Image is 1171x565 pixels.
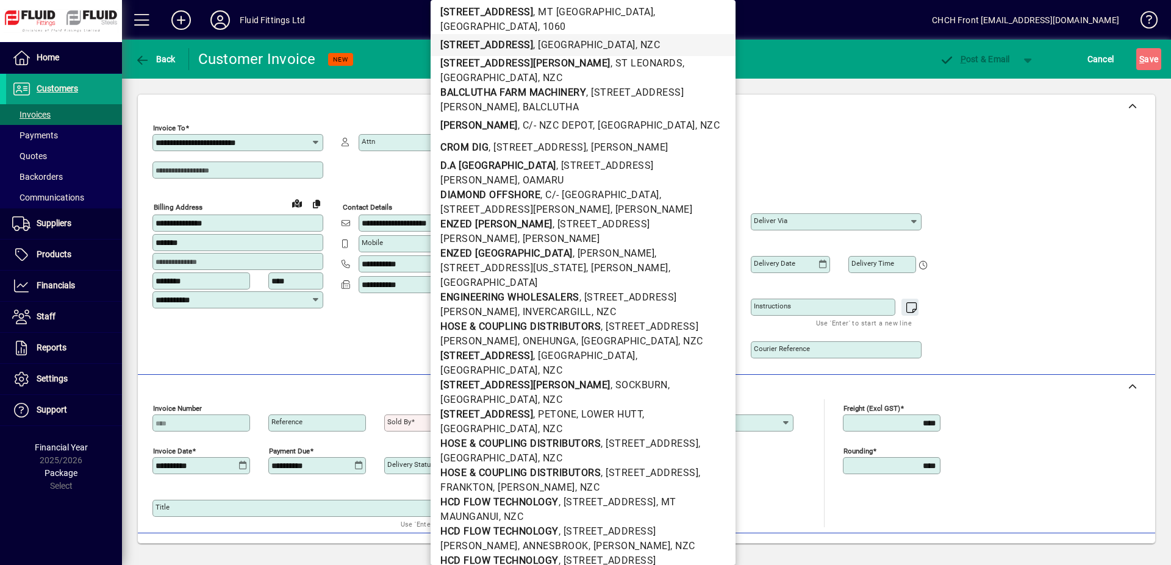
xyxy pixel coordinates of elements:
[440,291,579,303] b: ENGINEERING WHOLESALERS
[538,72,563,84] span: , NZC
[576,408,642,420] span: , LOWER HUTT
[518,174,564,186] span: , OAMARU
[440,57,611,69] b: [STREET_ADDRESS][PERSON_NAME]
[636,39,661,51] span: , NZC
[499,511,524,522] span: , NZC
[440,6,533,18] b: [STREET_ADDRESS]
[538,364,563,376] span: , NZC
[440,438,601,449] b: HOSE & COUPLING DISTRIBUTORS
[611,57,683,69] span: , ST LEONARDS
[611,204,693,215] span: , [PERSON_NAME]
[533,350,636,361] span: , [GEOGRAPHIC_DATA]
[440,119,518,131] b: [PERSON_NAME]
[592,306,617,318] span: , NZC
[586,141,668,153] span: , [PERSON_NAME]
[533,6,653,18] span: , MT [GEOGRAPHIC_DATA]
[518,335,576,347] span: , ONEHUNGA
[540,189,659,201] span: , C/- [GEOGRAPHIC_DATA]
[440,496,559,508] b: HCD FLOW TECHNOLOGY
[575,481,600,493] span: , NZC
[601,438,698,449] span: , [STREET_ADDRESS]
[493,481,575,493] span: , [PERSON_NAME]
[440,525,559,537] b: HCD FLOW TECHNOLOGY
[559,496,656,508] span: , [STREET_ADDRESS]
[440,379,611,391] b: [STREET_ADDRESS][PERSON_NAME]
[593,119,695,131] span: , [GEOGRAPHIC_DATA]
[538,423,563,435] span: , NZC
[440,350,533,361] b: [STREET_ADDRESS]
[538,21,566,32] span: , 1060
[695,119,720,131] span: , NZC
[440,218,553,230] b: ENZED [PERSON_NAME]
[440,247,573,259] b: ENZED [GEOGRAPHIC_DATA]
[573,247,655,259] span: , [PERSON_NAME]
[518,233,600,244] span: , [PERSON_NAME]
[440,39,533,51] b: [STREET_ADDRESS]
[576,335,679,347] span: , [GEOGRAPHIC_DATA]
[538,394,563,405] span: , NZC
[440,321,601,332] b: HOSE & COUPLING DISTRIBUTORS
[589,540,671,552] span: , [PERSON_NAME]
[440,160,556,171] b: D.A [GEOGRAPHIC_DATA]
[489,141,586,153] span: , [STREET_ADDRESS]
[601,467,698,478] span: , [STREET_ADDRESS]
[678,335,703,347] span: , NZC
[518,119,593,131] span: , C/- NZC DEPOT
[440,467,601,478] b: HOSE & COUPLING DISTRIBUTORS
[670,540,695,552] span: , NZC
[440,189,540,201] b: DIAMOND OFFSHORE
[440,141,489,153] b: CROM DIG
[533,39,636,51] span: , [GEOGRAPHIC_DATA]
[533,408,576,420] span: , PETONE
[440,87,586,98] b: BALCLUTHA FARM MACHINERY
[440,408,533,420] b: [STREET_ADDRESS]
[518,540,589,552] span: , ANNESBROOK
[518,101,579,113] span: , BALCLUTHA
[518,306,592,318] span: , INVERCARGILL
[611,379,668,391] span: , SOCKBURN
[538,452,563,464] span: , NZC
